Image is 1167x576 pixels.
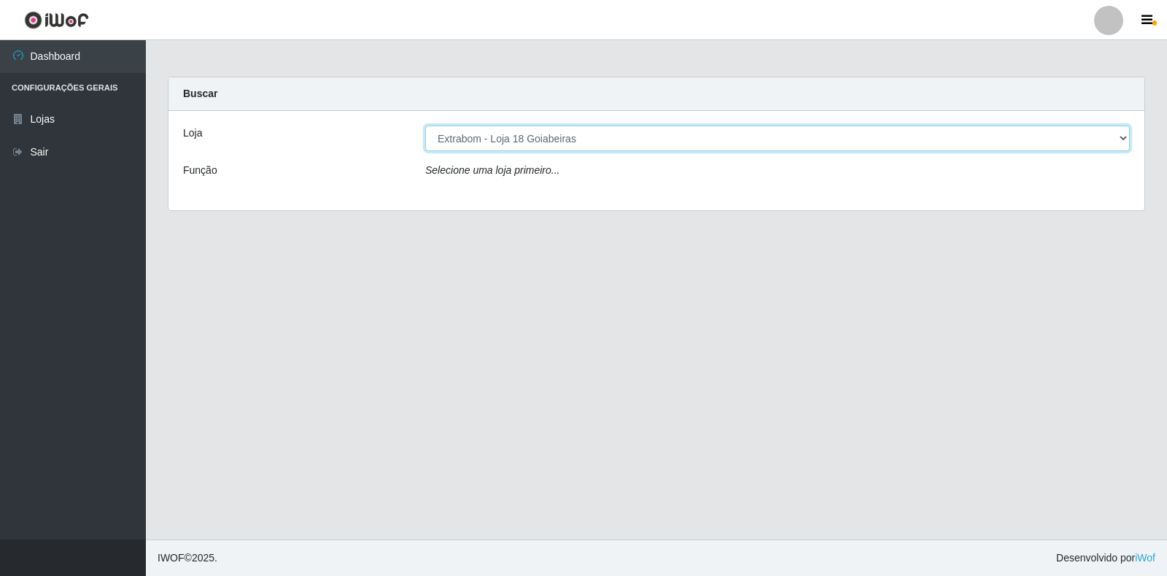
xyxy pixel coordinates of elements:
strong: Buscar [183,88,217,99]
span: IWOF [158,552,185,564]
label: Função [183,163,217,178]
i: Selecione uma loja primeiro... [425,164,559,176]
a: iWof [1135,552,1155,564]
span: Desenvolvido por [1056,550,1155,566]
img: CoreUI Logo [24,11,89,29]
span: © 2025 . [158,550,217,566]
label: Loja [183,126,202,141]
